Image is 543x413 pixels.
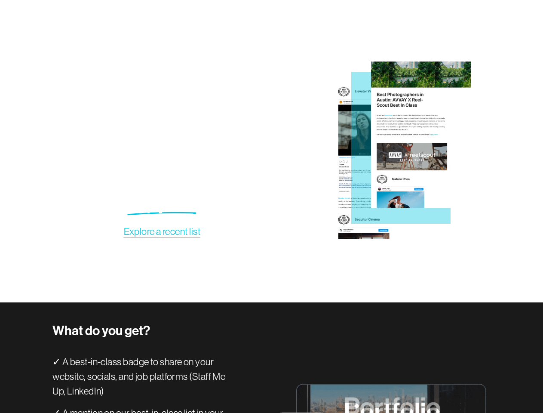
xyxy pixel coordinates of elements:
a: Explore a recent list [124,226,200,237]
a: Apply Now [130,199,194,214]
p: Producers, production companies, directors, photographers, filmmakers, DPs, set designers, H&M, a... [52,145,271,189]
h3: Our exclusive list of ultra-talented production pros [52,103,271,146]
p: ✓ A best-in-class badge to share on your website, socials, and job platforms (Staff Me Up, LinkedIn) [52,355,232,398]
h2: What do you get? [52,323,232,339]
strong: Apply Now [130,199,194,215]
